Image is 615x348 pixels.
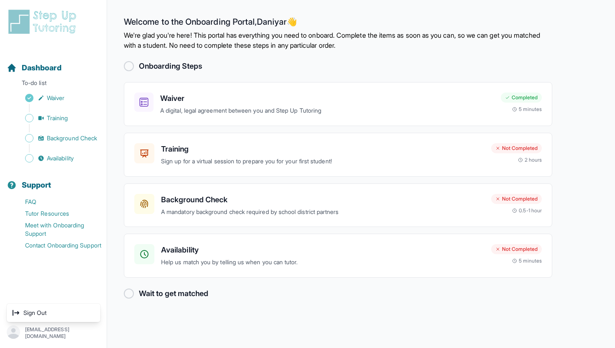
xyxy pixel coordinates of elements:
a: Background Check [7,132,107,144]
a: FAQ [7,196,107,208]
span: Availability [47,154,74,162]
h2: Welcome to the Onboarding Portal, Daniyar 👋 [124,17,552,30]
p: Sign up for a virtual session to prepare you for your first student! [161,157,484,166]
div: Completed [501,93,542,103]
a: Meet with Onboarding Support [7,219,107,240]
a: TrainingSign up for a virtual session to prepare you for your first student!Not Completed2 hours [124,133,552,177]
a: Waiver [7,92,107,104]
p: A digital, legal agreement between you and Step Up Tutoring [160,106,494,116]
div: [EMAIL_ADDRESS][DOMAIN_NAME] [7,304,100,322]
h3: Availability [161,244,484,256]
a: Sign Out [8,305,99,320]
h2: Onboarding Steps [139,60,202,72]
span: Background Check [47,134,97,142]
a: Contact Onboarding Support [7,240,107,251]
p: To-do list [3,79,103,90]
div: Not Completed [491,143,542,153]
a: Background CheckA mandatory background check required by school district partnersNot Completed0.5... [124,183,552,227]
p: We're glad you're here! This portal has everything you need to onboard. Complete the items as soo... [124,30,552,50]
div: 0.5-1 hour [512,207,542,214]
a: Availability [7,152,107,164]
p: [EMAIL_ADDRESS][DOMAIN_NAME] [25,326,100,340]
h3: Training [161,143,484,155]
button: Dashboard [3,49,103,77]
h3: Waiver [160,93,494,104]
p: A mandatory background check required by school district partners [161,207,484,217]
a: Tutor Resources [7,208,107,219]
h3: Background Check [161,194,484,206]
button: [EMAIL_ADDRESS][DOMAIN_NAME] [7,325,100,340]
a: Training [7,112,107,124]
span: Support [22,179,51,191]
h2: Wait to get matched [139,288,208,299]
span: Training [47,114,68,122]
div: 5 minutes [512,106,542,113]
div: 2 hours [518,157,542,163]
div: Not Completed [491,194,542,204]
a: WaiverA digital, legal agreement between you and Step Up TutoringCompleted5 minutes [124,82,552,126]
img: logo [7,8,81,35]
p: Help us match you by telling us when you can tutor. [161,258,484,267]
div: 5 minutes [512,258,542,264]
span: Waiver [47,94,64,102]
a: Dashboard [7,62,61,74]
a: AvailabilityHelp us match you by telling us when you can tutor.Not Completed5 minutes [124,234,552,278]
div: Not Completed [491,244,542,254]
span: Dashboard [22,62,61,74]
button: Support [3,166,103,194]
